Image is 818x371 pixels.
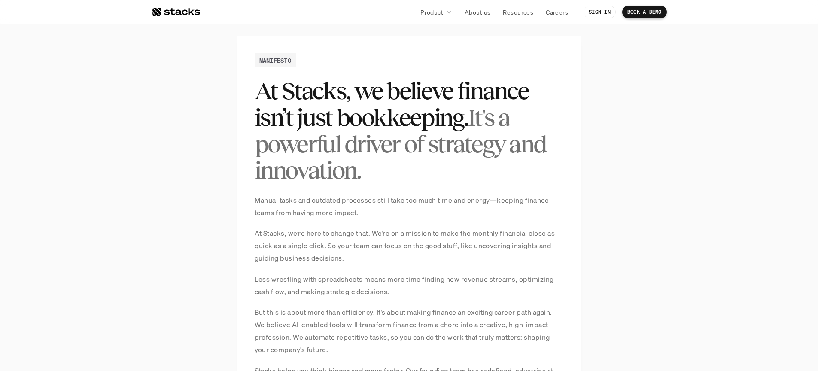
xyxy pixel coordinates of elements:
a: SIGN IN [584,6,616,18]
h2: MANIFESTO [259,56,292,65]
p: About us [465,8,490,17]
span: It's a powerful driver of strategy and innovation. [255,104,550,184]
a: Careers [541,4,573,20]
p: Careers [546,8,568,17]
p: Resources [503,8,533,17]
p: SIGN IN [589,9,611,15]
h2: At Stacks, we believe finance isn’t just bookkeeping. [255,78,564,183]
a: Resources [498,4,538,20]
p: Product [420,8,443,17]
p: But this is about more than efficiency. It’s about making finance an exciting career path again. ... [255,306,564,356]
p: Manual tasks and outdated processes still take too much time and energy—keeping finance teams fro... [255,194,564,219]
p: At Stacks, we’re here to change that. We’re on a mission to make the monthly financial close as q... [255,227,564,264]
p: Less wrestling with spreadsheets means more time finding new revenue streams, optimizing cash flo... [255,273,564,298]
a: BOOK A DEMO [622,6,667,18]
p: BOOK A DEMO [627,9,662,15]
a: About us [459,4,496,20]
